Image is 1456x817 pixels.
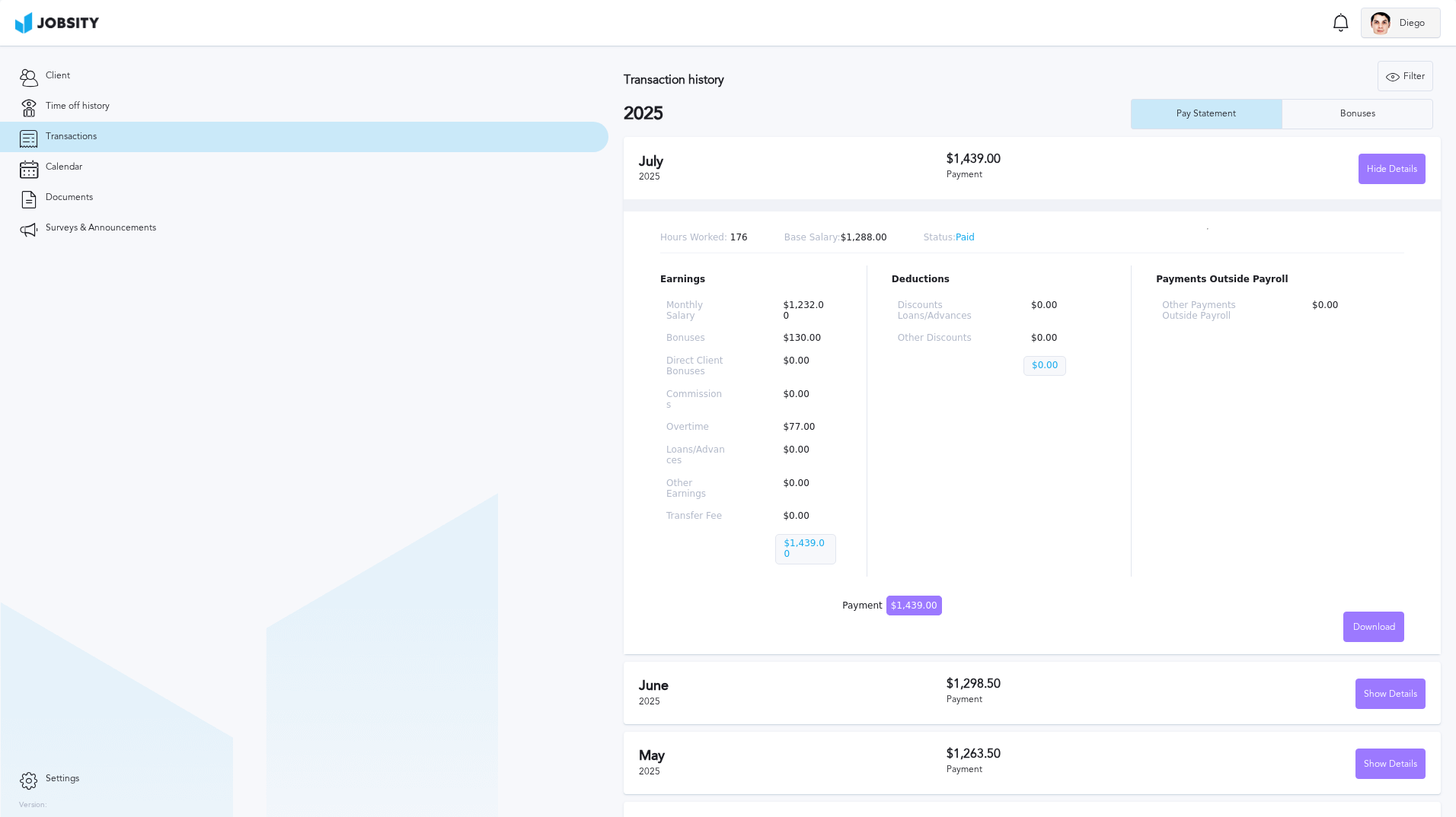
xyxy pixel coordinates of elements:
[775,511,835,522] p: $0.00
[1355,749,1426,779] button: Show Details
[639,696,660,707] span: 2025
[1356,749,1425,780] div: Show Details
[666,445,726,466] p: Loans/Advances
[666,300,726,322] p: Monthly Salary
[1378,62,1432,92] div: Filter
[46,132,97,142] span: Transactions
[1355,679,1426,709] button: Show Details
[46,101,110,112] span: Time off history
[660,275,842,285] p: Earnings
[666,333,726,344] p: Bonuses
[19,801,47,810] label: Version:
[775,389,835,411] p: $0.00
[775,333,835,344] p: $130.00
[1361,8,1441,38] button: DDiego
[947,695,1186,705] div: Payment
[947,152,1186,166] h3: $1,439.00
[892,275,1106,285] p: Deductions
[1023,333,1100,344] p: $0.00
[639,678,947,694] h2: June
[886,596,942,615] span: $1,439.00
[666,389,726,411] p: Commissions
[775,356,835,377] p: $0.00
[1333,109,1383,119] div: Bonuses
[639,766,660,777] span: 2025
[924,233,975,243] p: Paid
[784,233,887,243] p: $1,288.00
[947,677,1186,691] h3: $1,298.50
[666,422,726,433] p: Overtime
[46,162,82,173] span: Calendar
[46,223,156,234] span: Surveys & Announcements
[924,232,956,243] span: Status:
[1369,12,1392,35] div: D
[1392,18,1432,29] span: Diego
[898,333,975,344] p: Other Discounts
[1169,109,1244,119] div: Pay Statement
[775,478,835,500] p: $0.00
[1343,612,1404,642] button: Download
[784,232,841,243] span: Base Salary:
[1378,61,1433,91] button: Filter
[1282,99,1433,129] button: Bonuses
[1304,300,1398,322] p: $0.00
[666,478,726,500] p: Other Earnings
[639,154,947,170] h2: July
[639,748,947,764] h2: May
[1156,275,1404,285] p: Payments Outside Payroll
[660,233,748,243] p: 176
[666,356,726,377] p: Direct Client Bonuses
[1131,99,1282,129] button: Pay Statement
[46,192,93,203] span: Documents
[775,445,835,466] p: $0.00
[947,747,1186,761] h3: $1,263.50
[660,232,727,243] span: Hours Worked:
[1023,356,1066,376] p: $0.00
[775,534,835,564] p: $1,439.00
[1359,154,1425,185] div: Hide Details
[1023,300,1100,322] p: $0.00
[1359,154,1426,184] button: Hide Details
[947,170,1186,180] div: Payment
[842,601,941,612] div: Payment
[46,71,70,81] span: Client
[898,300,975,322] p: Discounts Loans/Advances
[1353,622,1395,633] span: Download
[775,422,835,433] p: $77.00
[639,171,660,182] span: 2025
[1162,300,1256,322] p: Other Payments Outside Payroll
[775,300,835,322] p: $1,232.00
[947,765,1186,775] div: Payment
[624,103,1131,125] h2: 2025
[46,774,79,784] span: Settings
[1356,679,1425,710] div: Show Details
[624,73,1065,87] h3: Transaction history
[15,12,99,33] img: ab4bad089aa723f57921c736e9817d99.png
[666,511,726,522] p: Transfer Fee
